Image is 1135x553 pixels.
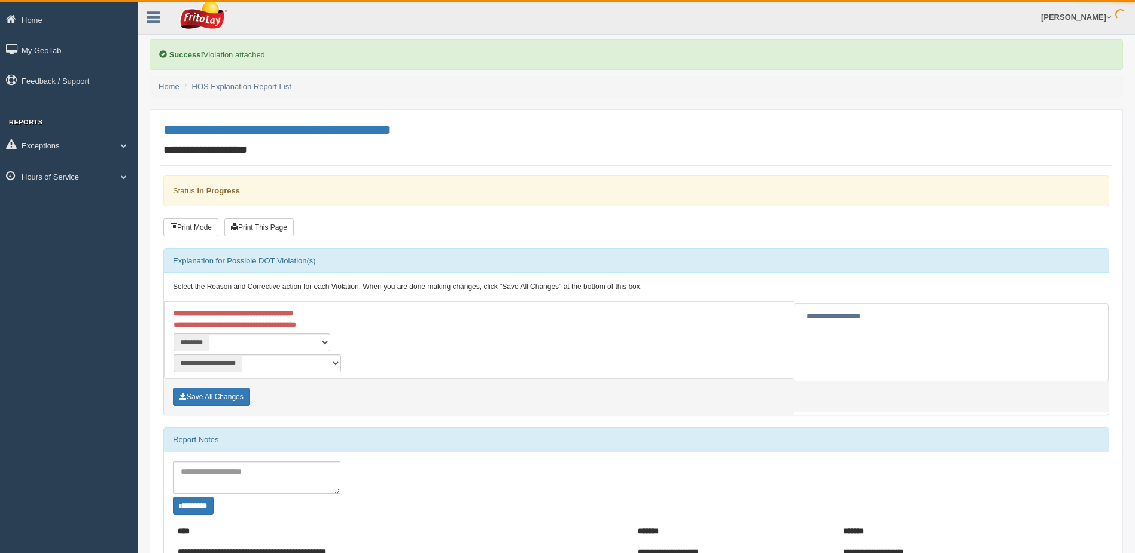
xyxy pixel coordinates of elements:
button: Print This Page [224,218,294,236]
button: Save [173,388,250,406]
button: Change Filter Options [173,497,214,515]
div: Violation attached. [150,39,1123,70]
strong: In Progress [197,186,240,195]
div: Report Notes [164,428,1109,452]
button: Print Mode [163,218,218,236]
a: HOS Explanation Report List [192,82,291,91]
div: Status: [163,175,1109,206]
div: Explanation for Possible DOT Violation(s) [164,249,1109,273]
b: Success! [169,50,203,59]
div: Select the Reason and Corrective action for each Violation. When you are done making changes, cli... [164,273,1109,302]
a: Home [159,82,179,91]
